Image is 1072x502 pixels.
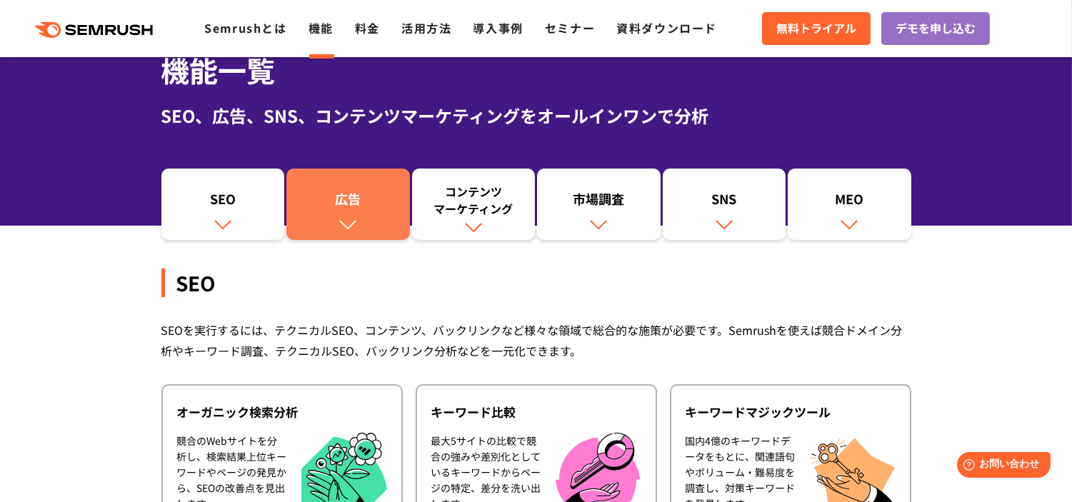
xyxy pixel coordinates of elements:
a: 機能 [309,19,334,36]
a: SEO [161,169,285,240]
div: コンテンツ マーケティング [419,183,529,217]
h1: 機能一覧 [161,49,911,91]
div: SEO [161,268,911,297]
div: SEOを実行するには、テクニカルSEO、コンテンツ、バックリンクなど様々な領域で総合的な施策が必要です。Semrushを使えば競合ドメイン分析やキーワード調査、テクニカルSEO、バックリンク分析... [161,320,911,361]
div: MEO [795,190,904,214]
div: キーワード比較 [431,403,641,421]
a: コンテンツマーケティング [412,169,536,240]
a: 広告 [286,169,410,240]
div: 広告 [294,190,403,214]
a: SNS [663,169,786,240]
a: セミナー [545,19,595,36]
span: 無料トライアル [776,19,856,38]
a: 資料ダウンロード [616,19,717,36]
div: キーワードマジックツール [686,403,896,421]
div: SEO、広告、SNS、コンテンツマーケティングをオールインワンで分析 [161,103,911,129]
div: SNS [670,190,779,214]
a: 導入事例 [474,19,524,36]
div: 市場調査 [544,190,653,214]
iframe: Help widget launcher [945,446,1056,486]
a: 無料トライアル [762,12,871,45]
span: デモを申し込む [896,19,976,38]
a: Semrushとは [204,19,286,36]
a: デモを申し込む [881,12,990,45]
a: 料金 [355,19,380,36]
div: SEO [169,190,278,214]
a: MEO [788,169,911,240]
a: 活用方法 [401,19,451,36]
a: 市場調査 [537,169,661,240]
div: オーガニック検索分析 [177,403,387,421]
